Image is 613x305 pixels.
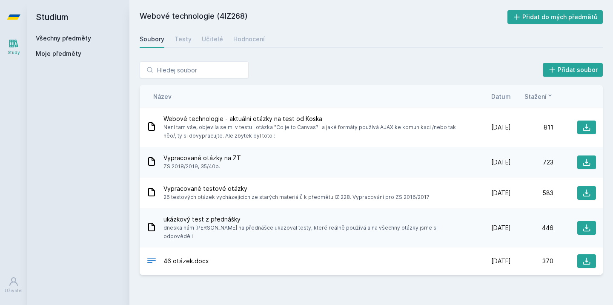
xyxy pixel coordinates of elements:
[36,49,81,58] span: Moje předměty
[491,189,511,197] span: [DATE]
[163,154,241,162] span: Vypracované otázky na ZT
[163,162,241,171] span: ZS 2018/2019, 35/40b.
[491,224,511,232] span: [DATE]
[5,288,23,294] div: Uživatel
[153,92,172,101] button: Název
[202,35,223,43] div: Učitelé
[163,184,430,193] span: Vypracované testové otázky
[163,224,465,241] span: dneska nám [PERSON_NAME] na přednášce ukazoval testy, které reálně používá a na všechny otázky js...
[491,123,511,132] span: [DATE]
[543,63,603,77] button: Přidat soubor
[140,31,164,48] a: Soubory
[140,61,249,78] input: Hledej soubor
[163,123,465,140] span: Není tam vše, objevila se mi v testu i otázka "Co je to Canvas?" a jaké formáty používá AJAX ke k...
[140,10,507,24] h2: Webové technologie (4IZ268)
[511,257,553,265] div: 370
[163,193,430,201] span: 26 testových otázek vycházejících ze starých materiálů k předmětu IZI228. Vypracování pro ZS 2016...
[163,115,465,123] span: Webové technologie - aktuální otázky na test od Koska
[175,35,192,43] div: Testy
[2,34,26,60] a: Study
[163,215,465,224] span: ukázkový test z přednášky
[202,31,223,48] a: Učitelé
[511,158,553,167] div: 723
[2,272,26,298] a: Uživatel
[491,257,511,265] span: [DATE]
[8,49,20,56] div: Study
[511,123,553,132] div: 811
[146,255,157,268] div: DOCX
[175,31,192,48] a: Testy
[491,92,511,101] button: Datum
[233,31,265,48] a: Hodnocení
[36,35,91,42] a: Všechny předměty
[140,35,164,43] div: Soubory
[163,257,209,265] span: 46 otázek.docx
[511,189,553,197] div: 583
[507,10,603,24] button: Přidat do mých předmětů
[233,35,265,43] div: Hodnocení
[524,92,553,101] button: Stažení
[511,224,553,232] div: 446
[491,158,511,167] span: [DATE]
[524,92,547,101] span: Stažení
